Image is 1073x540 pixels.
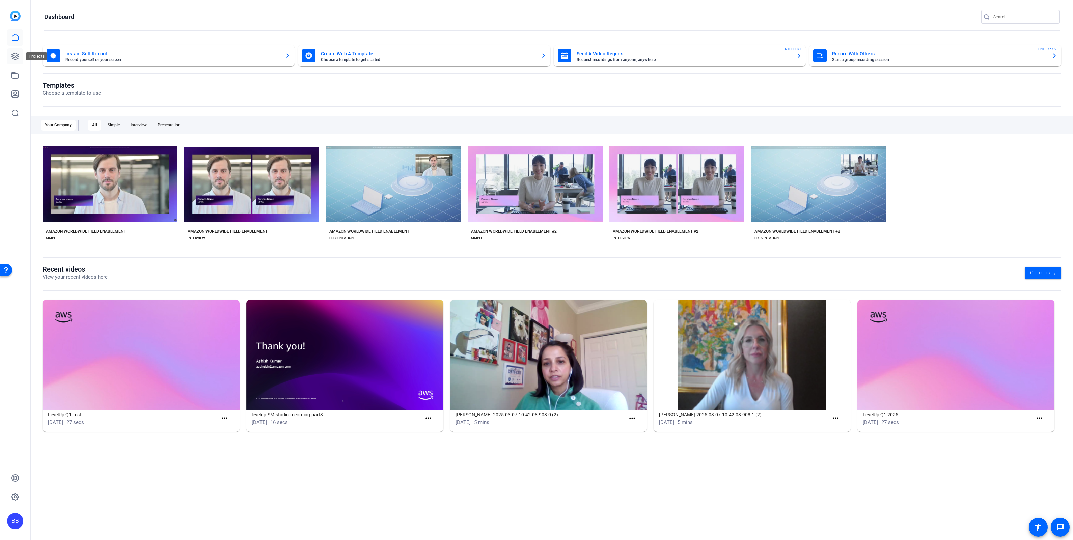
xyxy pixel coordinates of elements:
div: AMAZON WORLDWIDE FIELD ENABLEMENT [46,229,126,234]
h1: [PERSON_NAME]-2025-03-07-10-42-08-908-1 (2) [659,410,829,419]
mat-card-subtitle: Choose a template to get started [321,58,535,62]
mat-icon: more_horiz [220,414,229,423]
div: AMAZON WORLDWIDE FIELD ENABLEMENT [329,229,409,234]
span: [DATE] [252,419,267,425]
span: ENTERPRISE [1038,46,1058,51]
img: levelup-SM-studio-recording-part3 [246,300,443,410]
h1: Templates [43,81,101,89]
mat-card-subtitle: Request recordings from anyone, anywhere [577,58,791,62]
mat-icon: accessibility [1034,523,1042,531]
mat-card-title: Instant Self Record [65,50,280,58]
mat-card-title: Record With Others [832,50,1046,58]
mat-icon: more_horiz [1035,414,1044,423]
img: LevelUp Q1 Test [43,300,240,410]
img: Chandana-Karmarkar-Chandana-Karmarkar-2025-03-07-10-42-08-908-0 (2) [450,300,647,410]
h1: Recent videos [43,265,108,273]
mat-card-title: Create With A Template [321,50,535,58]
div: PRESENTATION [754,235,779,241]
span: [DATE] [659,419,674,425]
span: [DATE] [48,419,63,425]
div: INTERVIEW [613,235,630,241]
button: Send A Video RequestRequest recordings from anyone, anywhereENTERPRISE [554,45,806,66]
mat-icon: more_horiz [424,414,433,423]
div: AMAZON WORLDWIDE FIELD ENABLEMENT #2 [754,229,840,234]
h1: levelup-SM-studio-recording-part3 [252,410,421,419]
div: Simple [104,120,124,131]
span: ENTERPRISE [783,46,802,51]
div: AMAZON WORLDWIDE FIELD ENABLEMENT #2 [613,229,698,234]
span: 16 secs [270,419,288,425]
span: 27 secs [881,419,899,425]
span: 5 mins [678,419,693,425]
div: All [88,120,101,131]
span: [DATE] [863,419,878,425]
span: [DATE] [456,419,471,425]
mat-icon: more_horiz [831,414,840,423]
span: 5 mins [474,419,489,425]
div: Interview [127,120,151,131]
h1: LevelUp Q1 2025 [863,410,1033,419]
div: Your Company [41,120,76,131]
mat-card-subtitle: Start a group recording session [832,58,1046,62]
p: Choose a template to use [43,89,101,97]
input: Search [993,13,1054,21]
mat-card-subtitle: Record yourself or your screen [65,58,280,62]
p: View your recent videos here [43,273,108,281]
a: Go to library [1025,267,1061,279]
mat-icon: message [1056,523,1064,531]
div: BB [7,513,23,529]
div: SIMPLE [471,235,483,241]
div: INTERVIEW [188,235,205,241]
div: PRESENTATION [329,235,354,241]
div: Presentation [154,120,185,131]
img: blue-gradient.svg [10,11,21,21]
mat-card-title: Send A Video Request [577,50,791,58]
span: 27 secs [66,419,84,425]
div: SIMPLE [46,235,58,241]
button: Record With OthersStart a group recording sessionENTERPRISE [809,45,1061,66]
mat-icon: more_horiz [628,414,636,423]
span: Go to library [1030,269,1056,276]
img: Katie-Maxson-Katie-Maxson-2025-03-07-10-42-08-908-1 (2) [654,300,851,410]
button: Instant Self RecordRecord yourself or your screen [43,45,295,66]
img: LevelUp Q1 2025 [857,300,1054,410]
h1: LevelUp Q1 Test [48,410,218,419]
h1: [PERSON_NAME]-2025-03-07-10-42-08-908-0 (2) [456,410,625,419]
button: Create With A TemplateChoose a template to get started [298,45,550,66]
div: AMAZON WORLDWIDE FIELD ENABLEMENT [188,229,268,234]
h1: Dashboard [44,13,74,21]
div: Projects [26,52,47,60]
div: AMAZON WORLDWIDE FIELD ENABLEMENT #2 [471,229,557,234]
